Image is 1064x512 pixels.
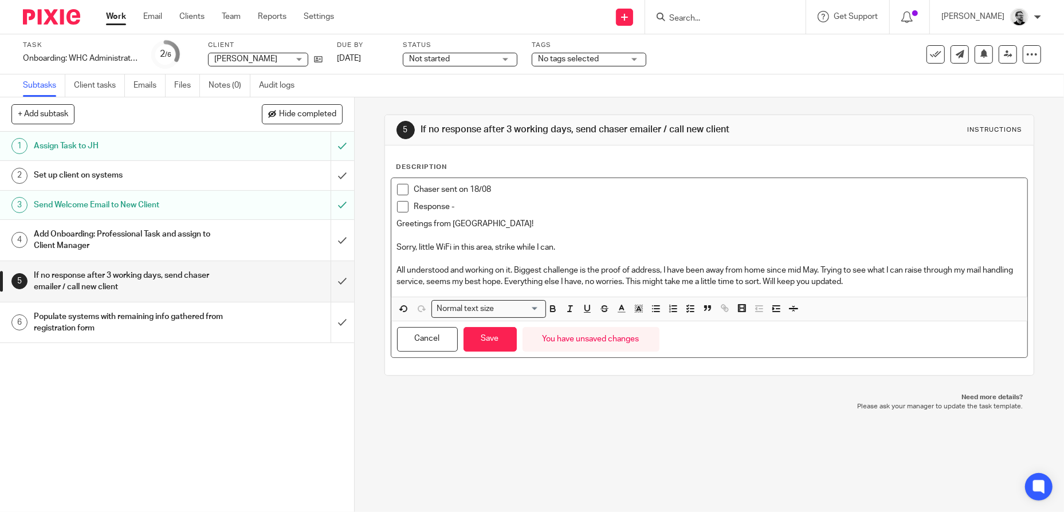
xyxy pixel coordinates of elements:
h1: If no response after 3 working days, send chaser emailer / call new client [34,267,224,296]
a: Team [222,11,241,22]
div: Search for option [431,300,546,318]
h1: Assign Task to JH [34,137,224,155]
span: Hide completed [279,110,336,119]
p: Need more details? [396,393,1023,402]
a: Reports [258,11,286,22]
label: Task [23,41,138,50]
div: Instructions [967,125,1022,135]
a: Settings [304,11,334,22]
div: You have unsaved changes [523,327,659,352]
p: All understood and working on it. Biggest challenge is the proof of address, I have been away fro... [397,265,1022,288]
input: Search for option [497,303,539,315]
label: Status [403,41,517,50]
p: Chaser sent on 18/08 [414,184,1022,195]
div: 4 [11,232,28,248]
button: + Add subtask [11,104,74,124]
button: Save [464,327,517,352]
p: [PERSON_NAME] [941,11,1004,22]
span: [DATE] [337,54,361,62]
a: Emails [134,74,166,97]
a: Client tasks [74,74,125,97]
h1: Add Onboarding: Professional Task and assign to Client Manager [34,226,224,255]
p: Sorry, little WiFi in this area, strike while I can. [397,242,1022,253]
a: Files [174,74,200,97]
div: 6 [11,314,28,330]
input: Search [668,14,771,24]
label: Client [208,41,323,50]
a: Email [143,11,162,22]
img: Pixie [23,9,80,25]
label: Due by [337,41,388,50]
span: Normal text size [434,303,497,315]
a: Subtasks [23,74,65,97]
p: Please ask your manager to update the task template. [396,402,1023,411]
div: 5 [396,121,415,139]
a: Clients [179,11,205,22]
span: Not started [409,55,450,63]
div: 3 [11,197,28,213]
h1: Set up client on systems [34,167,224,184]
a: Notes (0) [209,74,250,97]
div: 2 [11,168,28,184]
h1: Send Welcome Email to New Client [34,196,224,214]
span: [PERSON_NAME] [214,55,277,63]
a: Audit logs [259,74,303,97]
p: Response - [414,201,1022,212]
div: Onboarding: WHC Administrative [23,53,138,64]
span: Get Support [834,13,878,21]
h1: Populate systems with remaining info gathered from registration form [34,308,224,337]
p: Greetings from [GEOGRAPHIC_DATA]! [397,218,1022,230]
h1: If no response after 3 working days, send chaser emailer / call new client [421,124,733,136]
button: Cancel [397,327,458,352]
img: Jack_2025.jpg [1010,8,1028,26]
a: Work [106,11,126,22]
div: 1 [11,138,28,154]
div: 5 [11,273,28,289]
button: Hide completed [262,104,343,124]
small: /6 [165,52,171,58]
label: Tags [532,41,646,50]
span: No tags selected [538,55,599,63]
div: 2 [160,48,171,61]
p: Description [396,163,447,172]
